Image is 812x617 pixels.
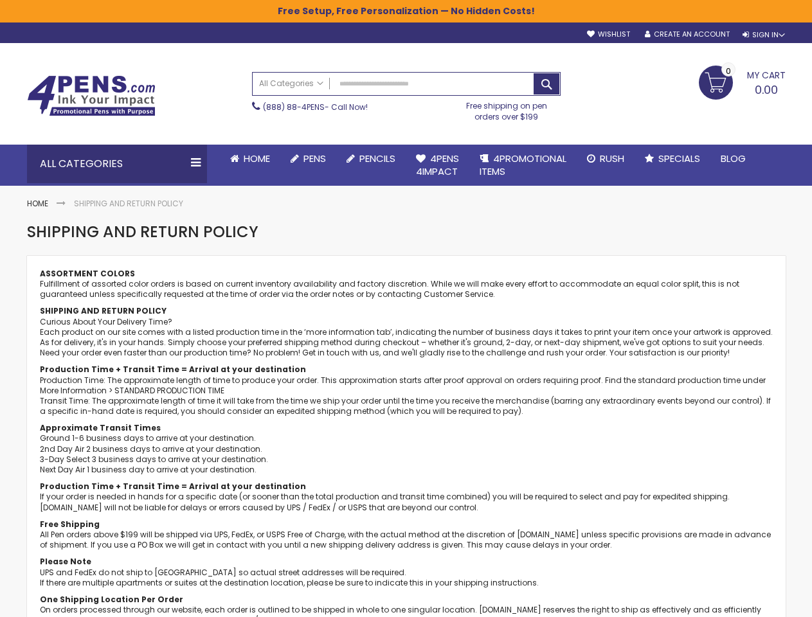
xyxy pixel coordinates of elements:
[40,423,773,475] p: Ground 1-6 business days to arrive at your destination. 2nd Day Air 2 business days to arrive at ...
[74,198,183,209] strong: Shipping and Return Policy
[755,82,778,98] span: 0.00
[40,519,773,551] p: All Pen orders above $199 will be shipped via UPS, FedEx, or USPS Free of Charge, with the actual...
[40,556,91,567] b: Please Note
[359,152,395,165] span: Pencils
[706,582,812,617] iframe: Google Customer Reviews
[40,305,167,316] b: SHIPPING AND RETURN POLICY
[244,152,270,165] span: Home
[263,102,368,112] span: - Call Now!
[726,65,731,77] span: 0
[406,145,469,186] a: 4Pens4impact
[253,73,330,94] a: All Categories
[658,152,700,165] span: Specials
[40,364,773,416] p: Production Time: The approximate length of time to produce your order. This approximation starts ...
[587,30,630,39] a: Wishlist
[743,30,785,40] div: Sign In
[699,66,786,98] a: 0.00 0
[280,145,336,173] a: Pens
[336,145,406,173] a: Pencils
[600,152,624,165] span: Rush
[721,152,746,165] span: Blog
[303,152,326,165] span: Pens
[453,96,561,121] div: Free shipping on pen orders over $199
[710,145,756,173] a: Blog
[480,152,566,178] span: 4PROMOTIONAL ITEMS
[263,102,325,112] a: (888) 88-4PENS
[40,481,773,513] p: If your order is needed in hands for a specific date (or sooner than the total production and tra...
[635,145,710,173] a: Specials
[40,557,773,588] p: UPS and FedEx do not ship to [GEOGRAPHIC_DATA] so actual street addresses will be required. If th...
[220,145,280,173] a: Home
[40,364,306,375] b: Production Time + Transit Time = Arrival at your destination
[40,519,100,530] b: Free Shipping
[40,317,773,359] p: Curious About Your Delivery Time? Each product on our site comes with a listed production time in...
[27,145,207,183] div: All Categories
[40,279,773,300] p: Fulfillment of assorted color orders is based on current inventory availability and factory discr...
[577,145,635,173] a: Rush
[27,75,156,116] img: 4Pens Custom Pens and Promotional Products
[40,422,161,433] b: Approximate Transit Times
[645,30,730,39] a: Create an Account
[40,594,183,605] b: One Shipping Location Per Order
[416,152,459,178] span: 4Pens 4impact
[469,145,577,186] a: 4PROMOTIONALITEMS
[27,221,258,242] span: Shipping and Return Policy
[259,78,323,89] span: All Categories
[40,268,135,279] b: ASSORTMENT COLORS
[40,481,306,492] b: Production Time + Transit Time = Arrival at your destination
[27,198,48,209] a: Home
